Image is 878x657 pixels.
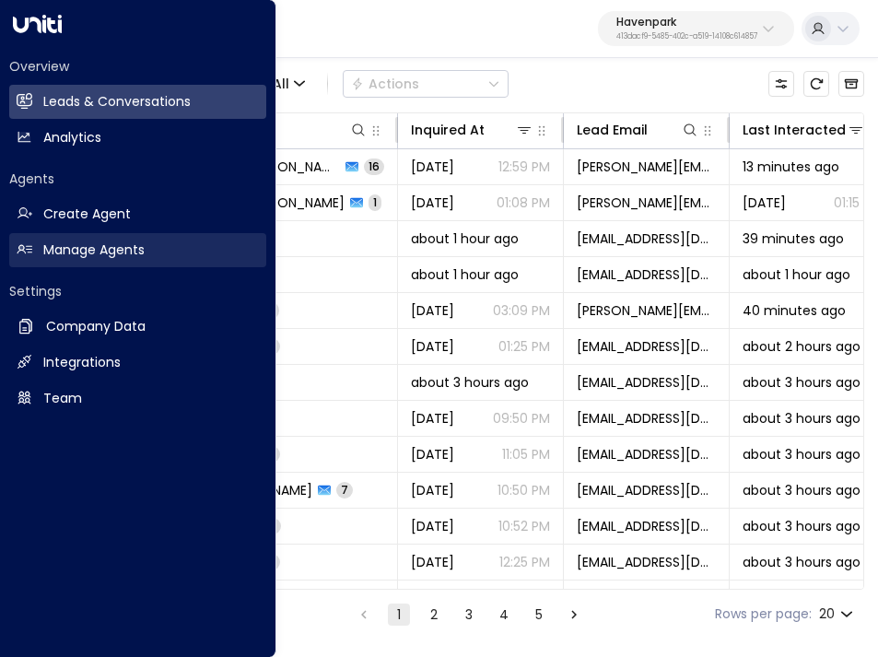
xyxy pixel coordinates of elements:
[743,119,865,141] div: Last Interacted
[411,553,454,571] span: Sep 11, 2025
[411,119,533,141] div: Inquired At
[577,194,716,212] span: carrie.ms.hanrahan@gmail.com
[577,589,716,607] span: octglinpena@gmail.com
[768,71,794,97] button: Customize
[838,71,864,97] button: Archived Leads
[411,445,454,463] span: Sep 08, 2025
[577,265,716,284] span: 34632309766@nonmarketing.com
[743,158,839,176] span: 13 minutes ago
[9,170,266,188] h2: Agents
[498,337,550,356] p: 01:25 PM
[411,481,454,499] span: Sep 08, 2025
[715,604,812,624] label: Rows per page:
[577,373,716,392] span: harrismyria@gmail.com
[9,381,266,416] a: Team
[43,205,131,224] h2: Create Agent
[343,70,509,98] div: Button group with a nested menu
[46,317,146,336] h2: Company Data
[819,601,857,628] div: 20
[43,353,121,372] h2: Integrations
[9,85,266,119] a: Leads & Conversations
[498,158,550,176] p: 12:59 PM
[43,92,191,111] h2: Leads & Conversations
[352,603,586,626] nav: pagination navigation
[577,337,716,356] span: sharese_cole@yahoo.com
[743,373,860,392] span: about 3 hours ago
[343,70,509,98] button: Actions
[493,409,550,428] p: 09:50 PM
[502,445,550,463] p: 11:05 PM
[388,604,410,626] button: page 1
[577,481,716,499] span: vizorahp69@icloud.com
[9,282,266,300] h2: Settings
[743,589,860,607] span: about 3 hours ago
[616,33,757,41] p: 413dacf9-5485-402c-a519-14108c614857
[743,517,860,535] span: about 3 hours ago
[351,76,419,92] div: Actions
[9,197,266,231] a: Create Agent
[577,301,716,320] span: taylor.buckner245@gmail.com
[577,445,716,463] span: billingsleanathan@gmail.com
[411,301,454,320] span: Yesterday
[493,301,550,320] p: 03:09 PM
[9,121,266,155] a: Analytics
[499,553,550,571] p: 12:25 PM
[563,604,585,626] button: Go to next page
[411,337,454,356] span: Sep 09, 2025
[502,589,550,607] p: 10:13 PM
[577,553,716,571] span: rmh7672@gmail.com
[743,265,850,284] span: about 1 hour ago
[743,119,846,141] div: Last Interacted
[411,409,454,428] span: Yesterday
[577,158,716,176] span: carrie.ms.hanrahan@gmail.com
[493,604,515,626] button: Go to page 4
[498,517,550,535] p: 10:52 PM
[498,481,550,499] p: 10:50 PM
[43,389,82,408] h2: Team
[743,445,860,463] span: about 3 hours ago
[43,241,145,260] h2: Manage Agents
[743,481,860,499] span: about 3 hours ago
[616,17,757,28] p: Havenpark
[803,71,829,97] span: Refresh
[577,119,648,141] div: Lead Email
[273,76,289,91] span: All
[743,553,860,571] span: about 3 hours ago
[411,517,454,535] span: Sep 12, 2025
[9,57,266,76] h2: Overview
[364,158,384,174] span: 16
[9,346,266,380] a: Integrations
[411,194,454,212] span: Sep 10, 2025
[577,409,716,428] span: harrismyria@gmail.com
[423,604,445,626] button: Go to page 2
[743,229,844,248] span: 39 minutes ago
[411,265,519,284] span: about 1 hour ago
[411,589,454,607] span: Sep 09, 2025
[743,194,786,212] span: Sep 10, 2025
[43,128,101,147] h2: Analytics
[598,11,794,46] button: Havenpark413dacf9-5485-402c-a519-14108c614857
[411,119,485,141] div: Inquired At
[9,233,266,267] a: Manage Agents
[497,194,550,212] p: 01:08 PM
[411,229,519,248] span: about 1 hour ago
[743,337,860,356] span: about 2 hours ago
[411,373,529,392] span: about 3 hours ago
[577,517,716,535] span: 34373017648@nonmarketing.com
[577,229,716,248] span: 34632309766@nonmarketing.com
[743,301,846,320] span: 40 minutes ago
[369,194,381,210] span: 1
[743,409,860,428] span: about 3 hours ago
[577,119,699,141] div: Lead Email
[336,482,353,498] span: 7
[528,604,550,626] button: Go to page 5
[458,604,480,626] button: Go to page 3
[411,158,454,176] span: Sep 10, 2025
[9,310,266,344] a: Company Data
